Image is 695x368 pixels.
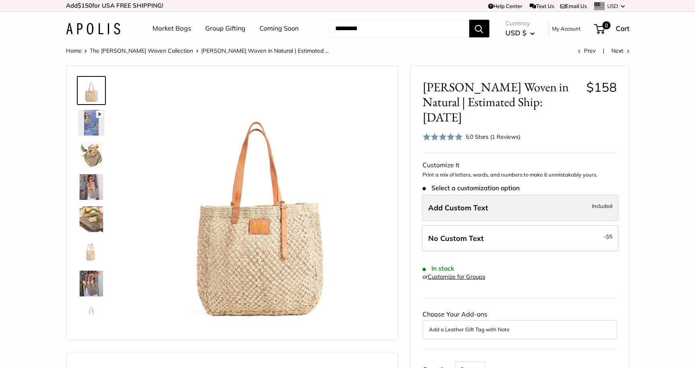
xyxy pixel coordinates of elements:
[78,271,104,296] img: Mercado Woven in Natural | Estimated Ship: Oct. 19th
[602,21,610,29] span: 0
[423,171,617,179] p: Print a mix of letters, words, and numbers to make it unmistakably yours.
[428,234,484,243] span: No Custom Text
[423,308,617,339] div: Choose Your Add-ons
[578,47,596,54] a: Prev
[423,159,617,171] div: Customize It
[77,76,106,105] a: Mercado Woven in Natural | Estimated Ship: Oct. 19th
[77,108,106,137] a: Mercado Woven in Natural | Estimated Ship: Oct. 19th
[423,131,521,142] div: 5.0 Stars (1 Reviews)
[423,184,520,192] span: Select a customization option
[466,132,520,141] div: 5.0 Stars (1 Reviews)
[78,2,92,9] span: $150
[423,265,454,272] span: In stock
[77,140,106,169] a: Mercado Woven in Natural | Estimated Ship: Oct. 19th
[530,3,554,9] a: Text Us
[78,303,104,329] img: Mercado Woven in Natural | Estimated Ship: Oct. 19th
[429,325,610,334] button: Add a Leather Gift Tag with Note
[201,47,329,54] span: [PERSON_NAME] Woven in Natural | Estimated ...
[595,22,629,35] a: 0 Cart
[78,206,104,232] img: Mercado Woven in Natural | Estimated Ship: Oct. 19th
[77,301,106,330] a: Mercado Woven in Natural | Estimated Ship: Oct. 19th
[616,24,629,33] span: Cart
[66,23,120,35] img: Apolis
[131,78,386,332] img: Mercado Woven in Natural | Estimated Ship: Oct. 19th
[77,269,106,298] a: Mercado Woven in Natural | Estimated Ship: Oct. 19th
[423,80,580,125] span: [PERSON_NAME] Woven in Natural | Estimated Ship: [DATE]
[604,232,613,241] span: -
[78,110,104,136] img: Mercado Woven in Natural | Estimated Ship: Oct. 19th
[488,3,522,9] a: Help Center
[78,78,104,103] img: Mercado Woven in Natural | Estimated Ship: Oct. 19th
[469,20,489,37] button: Search
[78,174,104,200] img: Mercado Woven in Natural | Estimated Ship: Oct. 19th
[423,271,485,282] div: or
[606,233,613,240] span: $5
[422,225,619,252] label: Leave Blank
[552,24,581,33] a: My Account
[329,20,469,37] input: Search...
[505,27,535,39] button: USD $
[505,18,535,29] span: Currency
[505,29,526,37] span: USD $
[607,3,618,9] span: USD
[611,47,629,54] a: Next
[78,142,104,168] img: Mercado Woven in Natural | Estimated Ship: Oct. 19th
[66,45,329,56] nav: Breadcrumb
[428,273,485,280] a: Customize for Groups
[560,3,587,9] a: Email Us
[592,201,613,211] span: Included
[153,23,191,35] a: Market Bags
[77,205,106,234] a: Mercado Woven in Natural | Estimated Ship: Oct. 19th
[77,237,106,266] a: Mercado Woven in Natural | Estimated Ship: Oct. 19th
[78,238,104,264] img: Mercado Woven in Natural | Estimated Ship: Oct. 19th
[260,23,299,35] a: Coming Soon
[205,23,245,35] a: Group Gifting
[586,79,617,95] span: $158
[77,173,106,201] a: Mercado Woven in Natural | Estimated Ship: Oct. 19th
[90,47,193,54] a: The [PERSON_NAME] Woven Collection
[66,47,82,54] a: Home
[428,203,488,212] span: Add Custom Text
[422,195,619,221] label: Add Custom Text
